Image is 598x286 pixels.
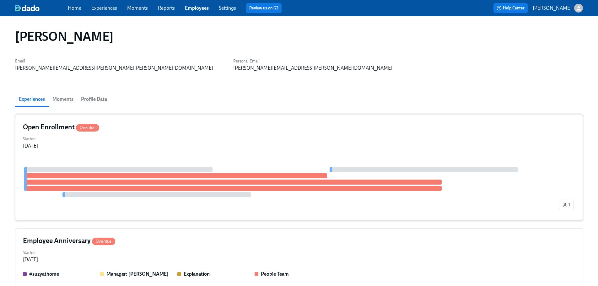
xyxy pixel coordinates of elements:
[29,271,59,277] strong: #suzyathome
[562,202,570,208] span: 1
[261,271,289,277] strong: People Team
[233,65,392,72] div: [PERSON_NAME][EMAIL_ADDRESS][PERSON_NAME][DOMAIN_NAME]
[23,236,115,246] h4: Employee Anniversary
[559,200,574,210] button: 1
[233,58,392,65] label: Personal Email
[52,95,73,104] span: Moments
[15,5,68,11] a: dado
[23,136,38,143] label: Started
[23,143,38,149] div: [DATE]
[246,3,282,13] button: Review us on G2
[127,5,148,11] a: Moments
[106,271,169,277] strong: Manager: [PERSON_NAME]
[493,3,528,13] button: Help Center
[23,256,38,263] div: [DATE]
[68,5,81,11] a: Home
[185,5,209,11] a: Employees
[23,249,38,256] label: Started
[219,5,236,11] a: Settings
[249,5,278,11] a: Review us on G2
[15,58,213,65] label: Email
[184,271,210,277] strong: Explanation
[158,5,175,11] a: Reports
[497,5,525,11] span: Help Center
[19,95,45,104] span: Experiences
[15,5,40,11] img: dado
[15,65,213,72] div: [PERSON_NAME][EMAIL_ADDRESS][PERSON_NAME][PERSON_NAME][DOMAIN_NAME]
[15,29,114,44] h1: [PERSON_NAME]
[76,125,99,130] span: Overdue
[533,5,572,12] p: [PERSON_NAME]
[533,4,583,13] button: [PERSON_NAME]
[81,95,107,104] span: Profile Data
[23,122,99,132] h4: Open Enrollment
[92,239,115,244] span: Overdue
[91,5,117,11] a: Experiences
